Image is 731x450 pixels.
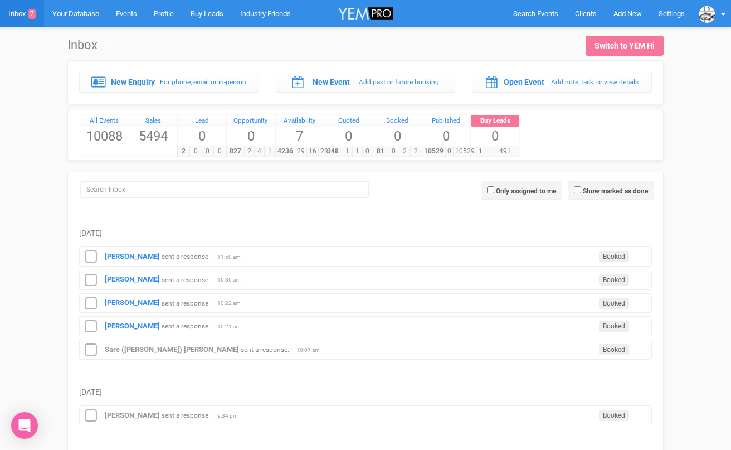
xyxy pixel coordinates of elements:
small: For phone, email or in-person [160,78,246,86]
a: All Events [80,115,129,127]
span: 4 [254,146,265,157]
span: Search Events [513,9,558,18]
span: 0 [373,127,422,146]
span: Clients [575,9,597,18]
small: Add note, task, or view details [551,78,639,86]
span: 11:50 am [217,253,245,261]
h5: [DATE] [79,388,652,396]
a: [PERSON_NAME] [105,252,160,260]
a: Sales [129,115,178,127]
a: [PERSON_NAME] [105,298,160,307]
label: Show marked as done [583,186,648,196]
span: 2 [177,146,190,157]
span: 1 [342,146,352,157]
span: 5494 [129,127,178,146]
span: 10:21 am [217,323,245,331]
a: Published [422,115,471,127]
span: 7 [28,9,36,19]
label: Only assigned to me [496,186,556,196]
span: 1 [264,146,275,157]
span: 2 [399,146,411,157]
span: 29 [295,146,307,157]
div: Open Intercom Messenger [11,412,38,439]
span: 10529 [453,146,477,157]
a: Open Event Add note, task, or view details [472,72,652,92]
small: sent a response: [162,253,210,260]
a: New Event Add past or future booking [276,72,456,92]
a: Opportunity [227,115,275,127]
span: 9:34 pm [217,412,245,420]
span: Booked [599,274,629,286]
span: Booked [599,344,629,355]
a: Quoted [324,115,373,127]
strong: Sare ([PERSON_NAME]) [PERSON_NAME] [105,345,239,354]
span: 0 [324,127,373,146]
span: 2 [244,146,255,157]
a: Lead [178,115,226,127]
span: Booked [599,321,629,332]
label: Open Event [504,76,544,88]
a: [PERSON_NAME] [105,322,160,330]
span: 16 [306,146,319,157]
span: 0 [362,146,373,157]
span: 2 [410,146,422,157]
span: 0 [471,127,519,146]
span: 10:22 am [217,299,245,307]
span: 348 [324,146,342,157]
img: data [699,6,715,23]
span: 4236 [275,146,295,157]
div: Switch to YEM Hi [594,40,655,51]
span: 827 [226,146,245,157]
span: 0 [227,127,275,146]
span: Booked [599,410,629,421]
span: 0 [422,127,471,146]
span: 0 [189,146,202,157]
h5: [DATE] [79,229,652,238]
span: 10:36 am [217,276,245,284]
small: sent a response: [162,299,210,307]
span: 10:07 am [296,346,324,354]
span: 81 [373,146,388,157]
small: sent a response: [162,275,210,283]
span: 0 [388,146,399,157]
small: sent a response: [241,346,289,354]
span: 0 [445,146,454,157]
h1: Inbox [67,38,110,52]
span: 7 [276,127,324,146]
small: sent a response: [162,412,210,419]
a: [PERSON_NAME] [105,275,160,283]
a: Buy Leads [471,115,519,127]
a: Booked [373,115,422,127]
span: 0 [213,146,226,157]
a: [PERSON_NAME] [105,411,160,419]
span: 10529 [422,146,446,157]
span: Add New [613,9,642,18]
small: Add past or future booking [359,78,439,86]
label: New Enquiry [111,76,155,88]
span: 0 [202,146,215,157]
a: Switch to YEM Hi [586,36,664,56]
span: 10088 [80,127,129,146]
span: Booked [599,298,629,309]
input: Search Inbox [80,181,369,198]
a: New Enquiry For phone, email or in-person [79,72,259,92]
a: Availability [276,115,324,127]
span: 491 [491,146,519,157]
span: 1 [470,146,491,157]
label: New Event [313,76,350,88]
span: 1 [352,146,363,157]
span: 28 [318,146,330,157]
